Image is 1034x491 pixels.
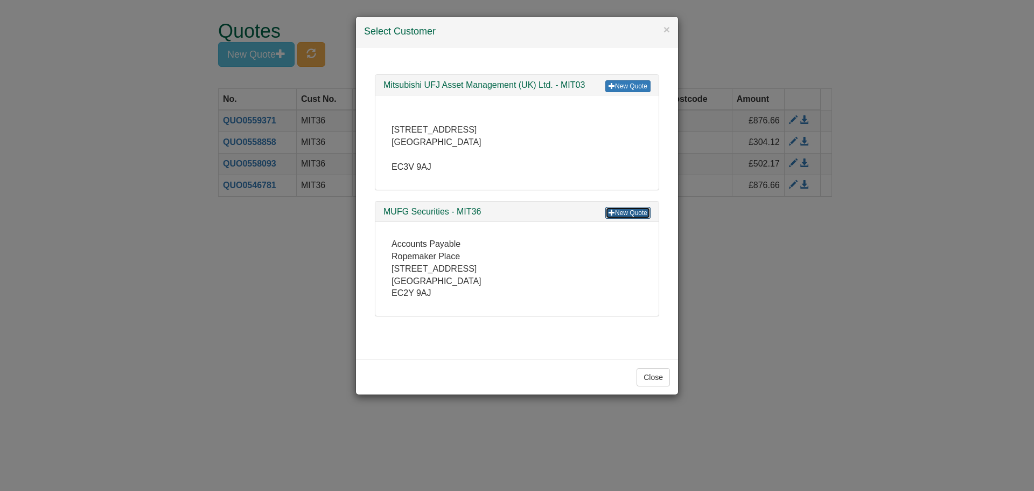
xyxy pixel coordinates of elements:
[392,125,477,134] span: [STREET_ADDRESS]
[637,368,670,386] button: Close
[383,80,651,90] h3: Mitsubishi UFJ Asset Management (UK) Ltd. - MIT03
[392,288,431,298] span: EC2Y 9AJ
[392,137,481,147] span: [GEOGRAPHIC_DATA]
[605,207,651,219] a: New Quote
[364,25,670,39] h4: Select Customer
[392,162,431,171] span: EC3V 9AJ
[392,264,477,273] span: [STREET_ADDRESS]
[605,80,651,92] a: New Quote
[392,252,460,261] span: Ropemaker Place
[383,207,651,217] h3: MUFG Securities - MIT36
[663,24,670,35] button: ×
[392,239,460,248] span: Accounts Payable
[392,276,481,286] span: [GEOGRAPHIC_DATA]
